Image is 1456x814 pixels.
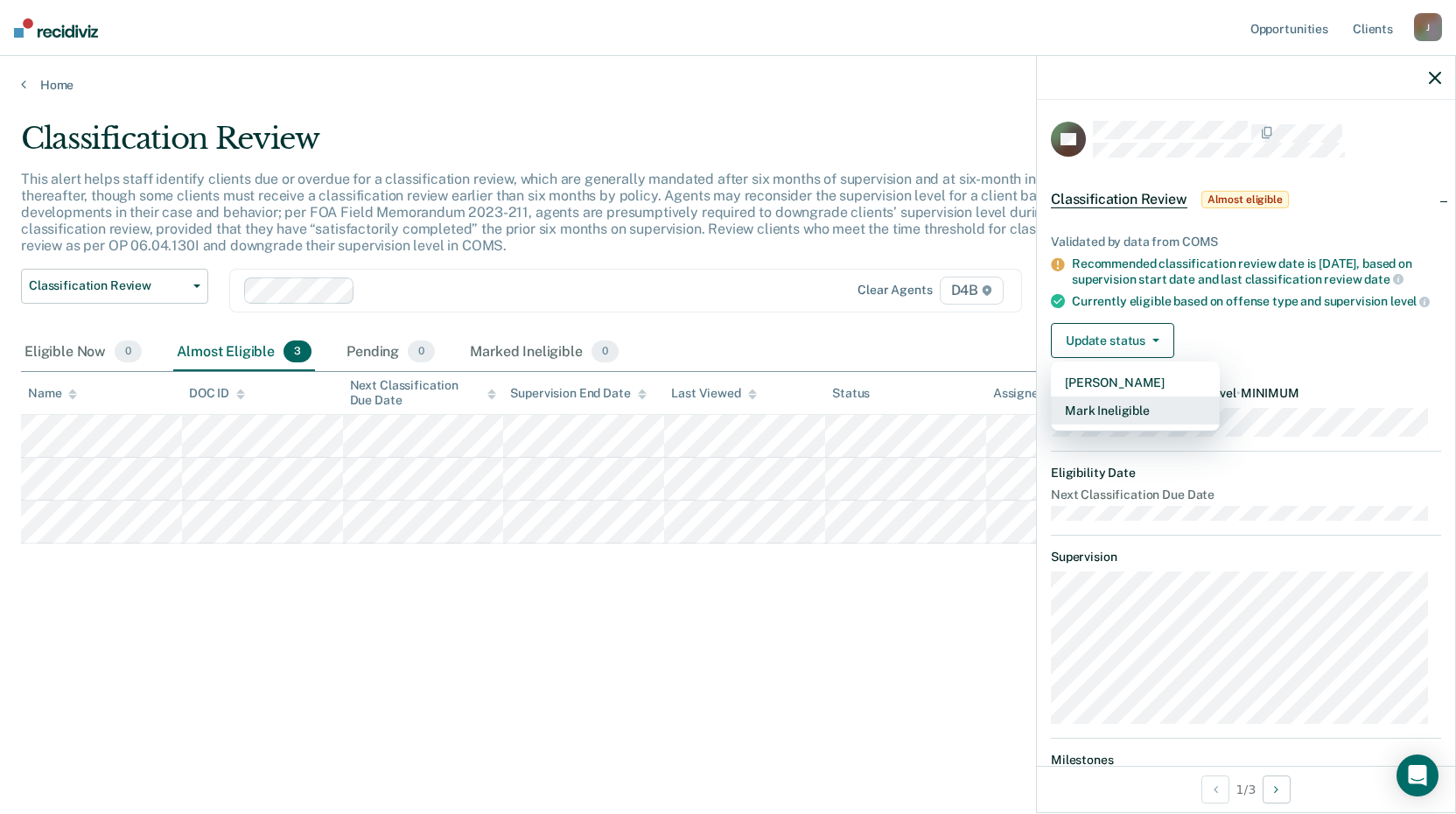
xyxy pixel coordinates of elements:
span: Classification Review [29,278,186,293]
div: Classification Review [21,121,1113,171]
div: Supervision End Date [510,386,646,401]
div: Marked Ineligible [466,333,622,372]
div: Pending [343,333,438,372]
button: Mark Ineligible [1051,396,1220,425]
div: Currently eligible based on offense type and supervision [1072,293,1441,309]
span: D4B [940,277,1004,305]
div: 1 / 3 [1037,766,1455,812]
div: Next Classification Due Date [350,378,497,408]
div: Last Viewed [671,386,756,401]
div: J [1414,13,1442,41]
div: Validated by data from COMS [1051,235,1441,249]
div: Open Intercom Messenger [1396,754,1438,796]
div: Name [28,386,77,401]
div: Classification ReviewAlmost eligible [1037,172,1455,228]
div: Assigned to [993,386,1075,401]
div: Recommended classification review date is [DATE], based on supervision start date and last classi... [1072,256,1441,286]
p: This alert helps staff identify clients due or overdue for a classification review, which are gen... [21,171,1094,255]
button: Previous Opportunity [1201,775,1229,803]
button: [PERSON_NAME] [1051,368,1220,396]
div: Status [832,386,870,401]
button: Next Opportunity [1263,775,1291,803]
dt: Milestones [1051,753,1441,768]
span: 0 [591,340,619,363]
button: Update status [1051,323,1174,358]
span: 0 [408,340,435,363]
dt: Eligibility Date [1051,466,1441,481]
div: Clear agents [857,283,932,298]
span: Classification Review [1051,191,1187,208]
dt: Supervision [1051,550,1441,565]
span: 0 [115,340,142,363]
span: level [1390,294,1430,308]
dt: Next Classification Due Date [1051,488,1441,502]
a: Home [21,77,1435,93]
dt: Recommended Supervision Level MINIMUM [1051,386,1441,401]
span: Almost eligible [1201,191,1289,208]
span: 3 [283,340,311,363]
img: Recidiviz [14,18,98,38]
div: DOC ID [189,386,245,401]
span: • [1236,386,1241,400]
div: Almost Eligible [173,333,315,372]
div: Eligible Now [21,333,145,372]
